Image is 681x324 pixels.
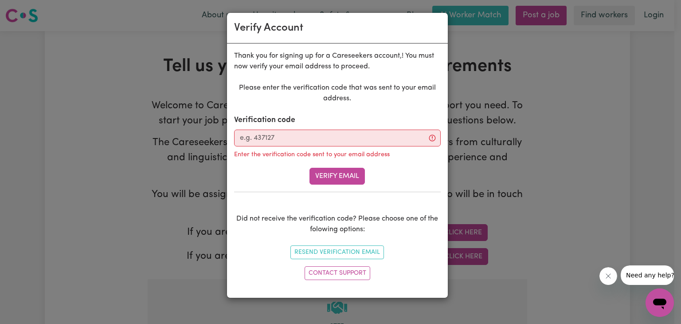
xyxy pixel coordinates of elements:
p: Did not receive the verification code? Please choose one of the folowing options: [234,213,441,235]
p: Please enter the verification code that was sent to your email address. [234,83,441,104]
span: Need any help? [5,6,54,13]
iframe: Button to launch messaging window [646,288,674,317]
button: Verify Email [309,168,365,185]
a: Contact Support [305,266,370,280]
div: Verify Account [234,20,303,36]
iframe: Close message [599,267,617,285]
label: Verification code [234,115,295,126]
p: Thank you for signing up for a Careseekers account, ! You must now verify your email address to p... [234,51,441,72]
p: Enter the verification code sent to your email address [234,150,390,160]
button: Resend Verification Email [290,245,384,259]
input: e.g. 437127 [234,130,441,146]
iframe: Message from company [621,265,674,285]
